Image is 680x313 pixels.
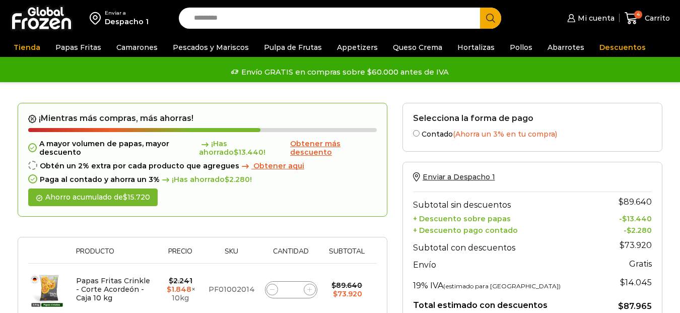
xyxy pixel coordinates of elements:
span: Obtener más descuento [290,139,341,157]
th: Total estimado con descuentos [413,293,601,312]
th: 19% IVA [413,273,601,293]
span: Obtener aqui [253,161,304,170]
th: Subtotal [322,247,372,263]
span: $ [627,226,631,235]
span: $ [225,175,229,184]
img: address-field-icon.svg [90,10,105,27]
div: A mayor volumen de papas, mayor descuento [28,140,377,157]
small: (estimado para [GEOGRAPHIC_DATA]) [443,282,561,290]
th: Sku [203,247,260,263]
bdi: 13.440 [622,214,652,223]
input: Product quantity [284,283,298,297]
th: + Descuento sobre papas [413,212,601,224]
span: (Ahorra un 3% en tu compra) [453,130,557,139]
a: Papas Fritas [50,38,106,57]
span: $ [618,301,624,311]
span: ¡Has ahorrado ! [199,140,288,157]
bdi: 2.280 [627,226,652,235]
span: 14.045 [620,278,652,287]
a: 4 Carrito [625,7,670,30]
a: Pollos [505,38,537,57]
a: Enviar a Despacho 1 [413,172,495,181]
a: Descuentos [594,38,651,57]
div: Paga al contado y ahorra un 3% [28,175,377,184]
a: Queso Crema [388,38,447,57]
span: Mi cuenta [575,13,615,23]
span: ¡Has ahorrado ! [160,175,252,184]
div: Enviar a [105,10,149,17]
bdi: 73.920 [333,289,362,298]
bdi: 1.848 [167,285,191,294]
span: $ [620,278,625,287]
span: Enviar a Despacho 1 [423,172,495,181]
bdi: 15.720 [123,193,150,202]
span: $ [234,148,238,157]
label: Contado [413,128,652,139]
span: $ [619,197,624,207]
bdi: 87.965 [618,301,652,311]
a: Appetizers [332,38,383,57]
th: Precio [158,247,203,263]
span: $ [620,240,625,250]
div: Obtén un 2% extra por cada producto que agregues [28,162,377,170]
a: Abarrotes [542,38,589,57]
bdi: 13.440 [234,148,263,157]
button: Search button [480,8,501,29]
strong: Gratis [629,259,652,269]
a: Hortalizas [452,38,500,57]
th: Envío [413,255,601,273]
td: - [601,223,652,235]
bdi: 89.640 [619,197,652,207]
th: Subtotal sin descuentos [413,192,601,212]
a: Tienda [9,38,45,57]
bdi: 2.280 [225,175,250,184]
h2: Selecciona la forma de pago [413,113,652,123]
a: Camarones [111,38,163,57]
a: Papas Fritas Crinkle - Corte Acordeón - Caja 10 kg [76,276,150,302]
div: Despacho 1 [105,17,149,27]
th: Subtotal con descuentos [413,235,601,255]
th: Cantidad [260,247,322,263]
div: Ahorro acumulado de [28,189,158,206]
a: Mi cuenta [565,8,614,28]
a: Obtener aqui [239,162,304,170]
span: $ [333,289,337,298]
bdi: 89.640 [331,281,362,290]
span: $ [167,285,171,294]
span: Carrito [642,13,670,23]
bdi: 2.241 [169,276,192,285]
a: Pulpa de Frutas [259,38,327,57]
span: 4 [634,11,642,19]
span: $ [331,281,336,290]
span: $ [169,276,173,285]
span: $ [622,214,627,223]
h2: ¡Mientras más compras, más ahorras! [28,113,377,123]
td: - [601,212,652,224]
span: $ [123,193,127,202]
a: Pescados y Mariscos [168,38,254,57]
a: Obtener más descuento [290,140,377,157]
th: + Descuento pago contado [413,223,601,235]
th: Producto [71,247,158,263]
bdi: 73.920 [620,240,652,250]
input: Contado(Ahorra un 3% en tu compra) [413,130,420,137]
